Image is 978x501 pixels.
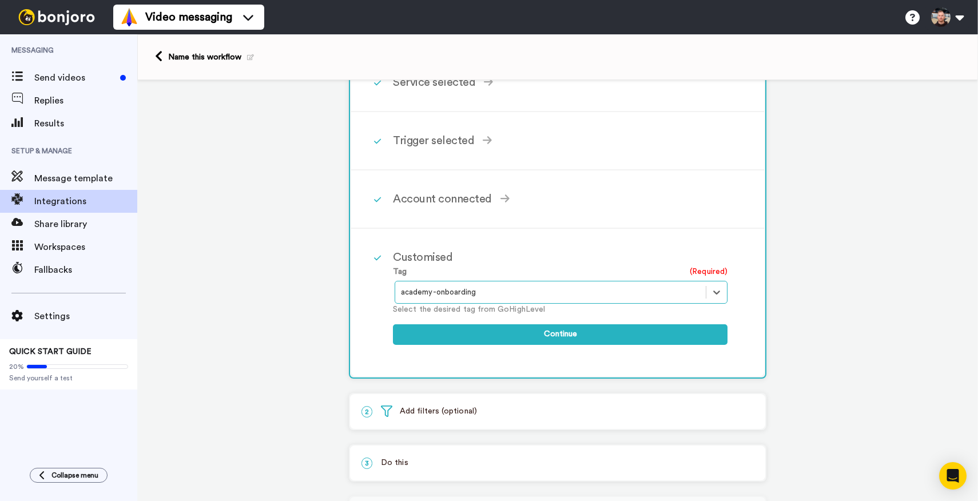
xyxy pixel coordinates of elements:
[393,132,727,149] div: Trigger selected
[51,471,98,480] span: Collapse menu
[351,54,764,112] div: Service selected
[9,373,128,383] span: Send yourself a test
[34,117,137,130] span: Results
[939,462,967,490] div: Open Intercom Messenger
[393,190,727,208] div: Account connected
[9,362,24,371] span: 20%
[145,9,232,25] span: Video messaging
[168,51,254,63] div: Name this workflow
[14,9,100,25] img: bj-logo-header-white.svg
[349,393,766,430] div: 2Add filters (optional)
[349,444,766,482] div: 3Do this
[34,172,137,185] span: Message template
[351,170,764,229] div: Account connected
[381,405,392,417] img: filter.svg
[351,112,764,170] div: Trigger selected
[34,194,137,208] span: Integrations
[361,405,754,417] p: Add filters (optional)
[393,266,407,278] label: Tag
[34,71,116,85] span: Send videos
[361,457,754,469] p: Do this
[393,74,727,91] div: Service selected
[393,324,727,345] button: Continue
[30,468,108,483] button: Collapse menu
[34,217,137,231] span: Share library
[361,458,372,469] span: 3
[393,249,727,266] div: Customised
[120,8,138,26] img: vm-color.svg
[34,240,137,254] span: Workspaces
[34,263,137,277] span: Fallbacks
[34,94,137,108] span: Replies
[9,348,92,356] span: QUICK START GUIDE
[361,406,372,417] span: 2
[34,309,137,323] span: Settings
[393,304,727,316] p: Select the desired tag from GoHighLevel
[690,266,727,278] span: (Required)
